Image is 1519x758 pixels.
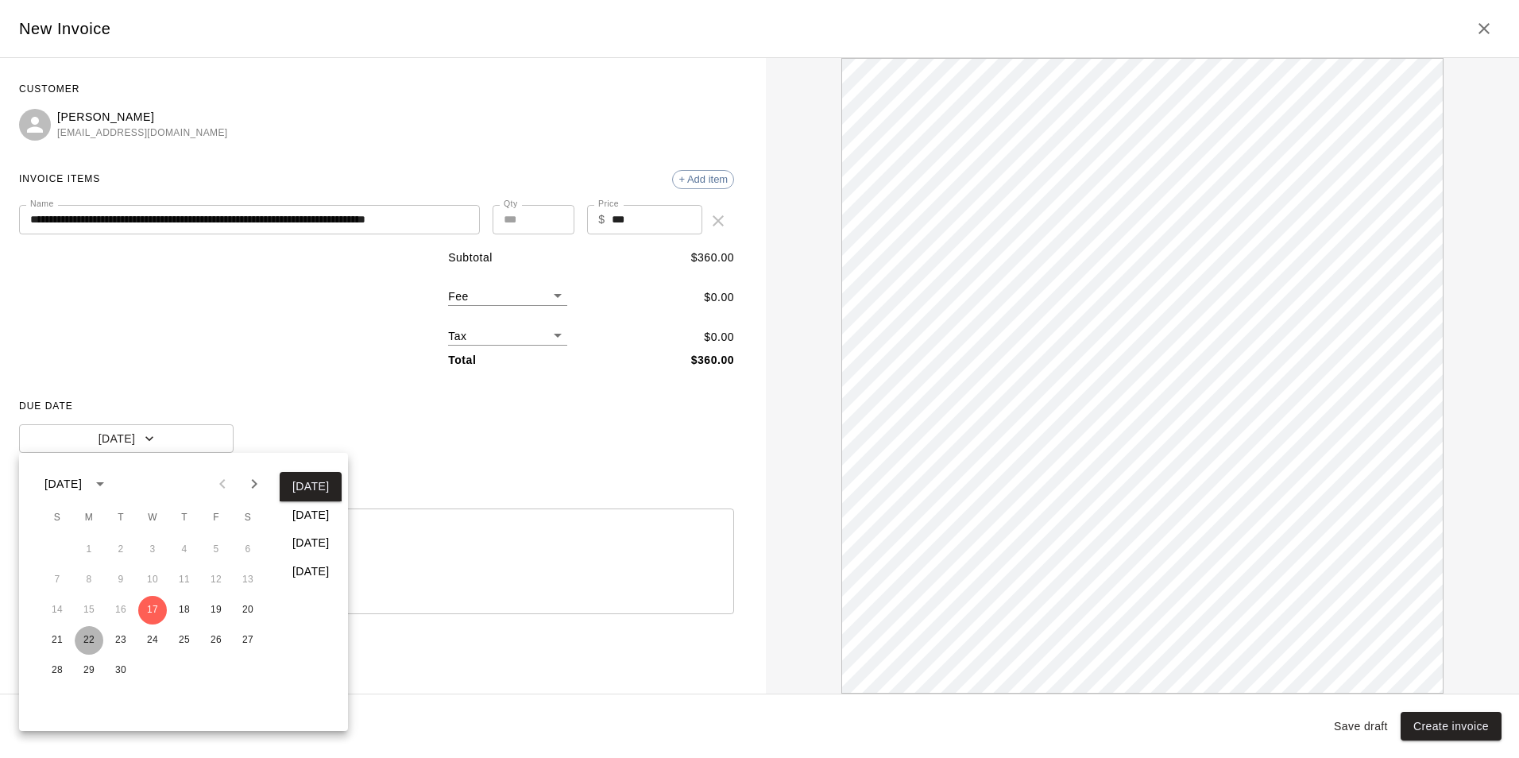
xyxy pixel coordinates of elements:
span: Friday [202,502,230,534]
button: 20 [234,596,262,625]
button: 24 [138,626,167,655]
span: Sunday [43,502,72,534]
button: 26 [202,626,230,655]
button: 17 [138,596,167,625]
button: Next month [238,468,270,500]
div: [DATE] [44,476,82,493]
button: 22 [75,626,103,655]
button: 25 [170,626,199,655]
button: 27 [234,626,262,655]
button: 30 [106,656,135,685]
span: Tuesday [106,502,135,534]
button: [DATE] [280,557,342,586]
span: Monday [75,502,103,534]
span: Saturday [234,502,262,534]
button: 21 [43,626,72,655]
button: 29 [75,656,103,685]
span: Wednesday [138,502,167,534]
button: [DATE] [280,472,342,501]
button: 19 [202,596,230,625]
button: 23 [106,626,135,655]
span: Thursday [170,502,199,534]
button: 18 [170,596,199,625]
button: calendar view is open, switch to year view [87,470,114,497]
button: 28 [43,656,72,685]
button: [DATE] [280,528,342,558]
button: [DATE] [280,501,342,530]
